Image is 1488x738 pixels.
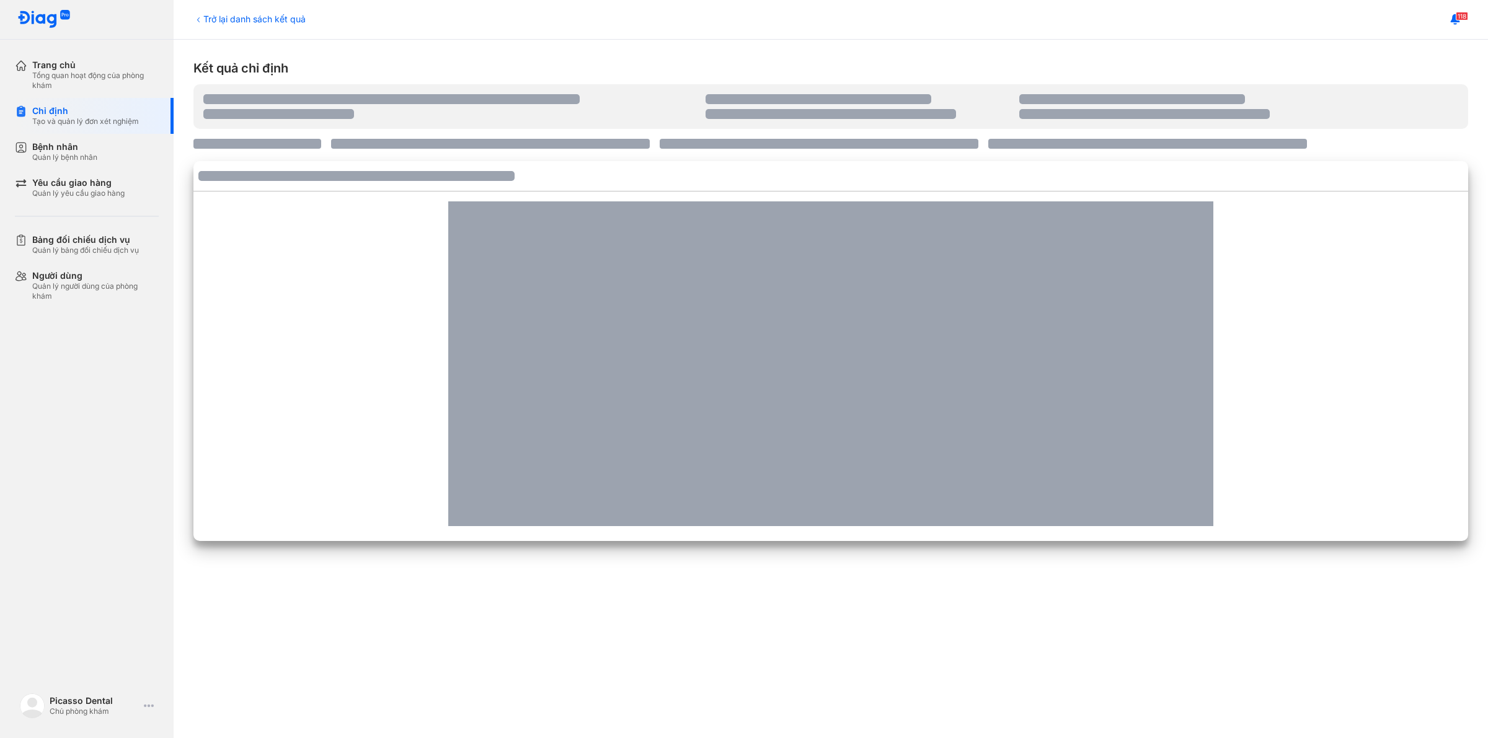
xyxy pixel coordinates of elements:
div: Bệnh nhân [32,141,97,152]
div: Quản lý yêu cầu giao hàng [32,188,125,198]
div: Yêu cầu giao hàng [32,177,125,188]
div: Trở lại danh sách kết quả [193,12,306,25]
span: 118 [1456,12,1468,20]
div: Chỉ định [32,105,139,116]
div: Tạo và quản lý đơn xét nghiệm [32,116,139,126]
div: Quản lý người dùng của phòng khám [32,281,159,301]
img: logo [17,10,71,29]
div: Picasso Dental [50,695,139,706]
div: Chủ phòng khám [50,706,139,716]
div: Kết quả chỉ định [193,59,1468,77]
div: Quản lý bảng đối chiếu dịch vụ [32,245,139,255]
img: logo [20,693,45,718]
div: Bảng đối chiếu dịch vụ [32,234,139,245]
div: Tổng quan hoạt động của phòng khám [32,71,159,90]
div: Quản lý bệnh nhân [32,152,97,162]
div: Trang chủ [32,59,159,71]
div: Người dùng [32,270,159,281]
